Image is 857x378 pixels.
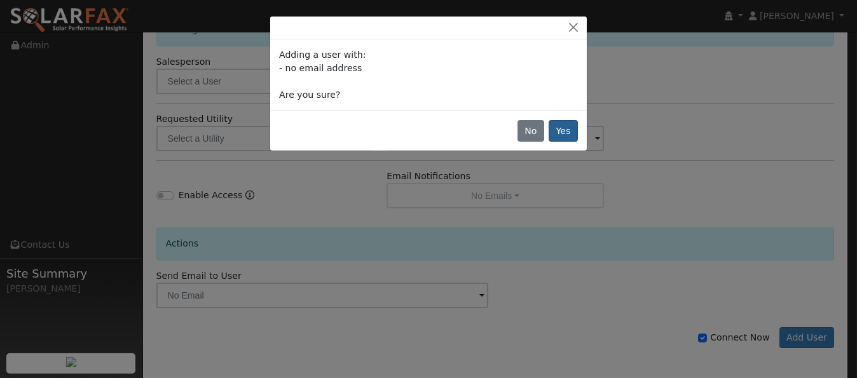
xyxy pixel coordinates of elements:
[279,50,366,60] span: Adding a user with:
[279,90,340,100] span: Are you sure?
[518,120,544,142] button: No
[549,120,578,142] button: Yes
[565,21,582,34] button: Close
[279,63,362,73] span: - no email address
